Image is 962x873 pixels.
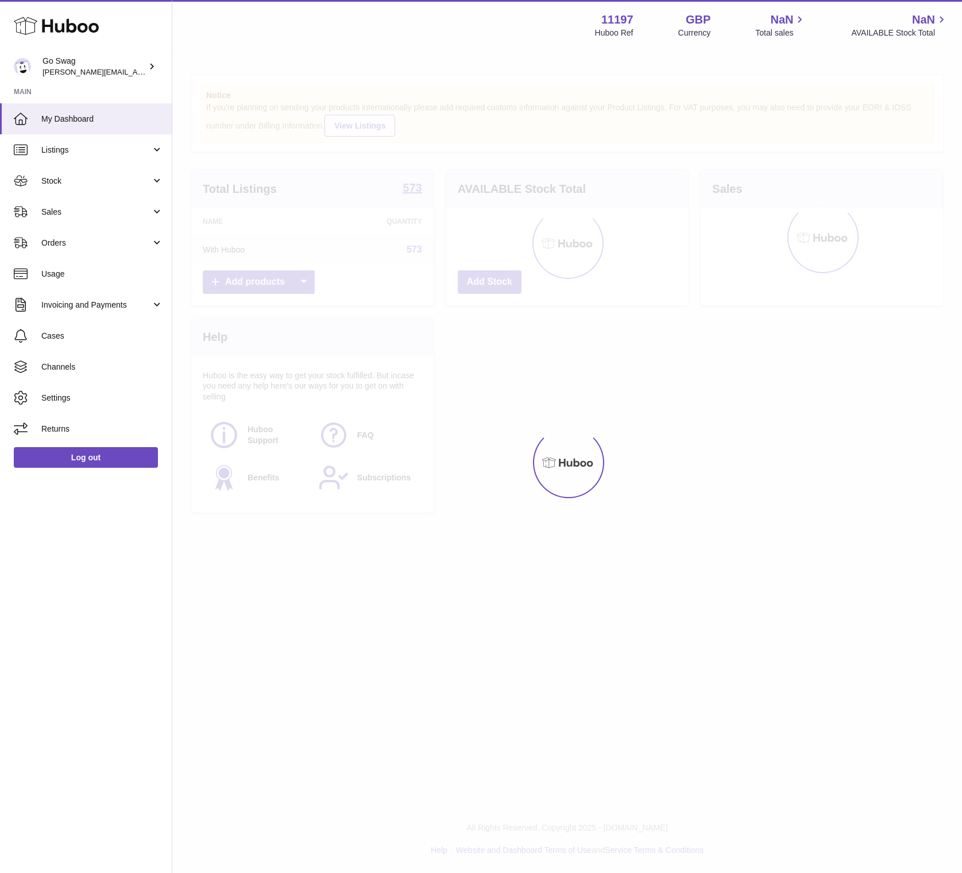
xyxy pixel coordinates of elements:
[41,362,163,373] span: Channels
[41,176,151,187] span: Stock
[912,12,935,28] span: NaN
[851,28,948,38] span: AVAILABLE Stock Total
[41,145,151,156] span: Listings
[14,447,158,468] a: Log out
[41,114,163,125] span: My Dashboard
[851,12,948,38] a: NaN AVAILABLE Stock Total
[41,300,151,311] span: Invoicing and Payments
[43,67,230,76] span: [PERSON_NAME][EMAIL_ADDRESS][DOMAIN_NAME]
[41,393,163,403] span: Settings
[41,331,163,342] span: Cases
[770,12,793,28] span: NaN
[14,58,31,75] img: leigh@goswag.com
[686,12,710,28] strong: GBP
[595,28,633,38] div: Huboo Ref
[43,56,146,77] div: Go Swag
[41,424,163,434] span: Returns
[41,269,163,280] span: Usage
[678,28,711,38] div: Currency
[755,28,806,38] span: Total sales
[755,12,806,38] a: NaN Total sales
[41,207,151,218] span: Sales
[41,238,151,249] span: Orders
[601,12,633,28] strong: 11197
